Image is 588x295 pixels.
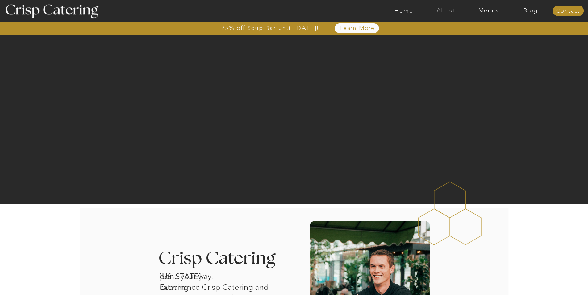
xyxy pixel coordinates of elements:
[510,8,552,14] a: Blog
[553,8,584,14] a: Contact
[199,25,341,31] a: 25% off Soup Bar until [DATE]!
[158,250,291,268] h3: Crisp Catering
[326,25,389,31] a: Learn More
[383,8,425,14] a: Home
[159,271,223,279] h1: [US_STATE] catering
[467,8,510,14] a: Menus
[425,8,467,14] a: About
